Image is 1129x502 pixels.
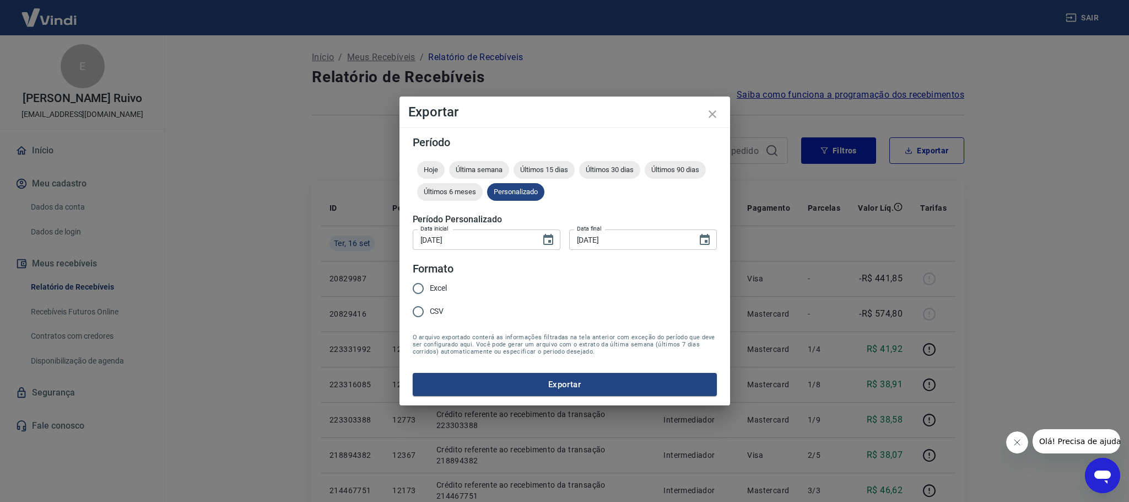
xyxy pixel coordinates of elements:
div: Últimos 30 dias [579,161,640,179]
span: Olá! Precisa de ajuda? [7,8,93,17]
h5: Período [413,137,717,148]
h4: Exportar [408,105,721,119]
span: Últimos 6 meses [417,188,483,196]
h5: Período Personalizado [413,214,717,225]
span: Últimos 90 dias [645,165,706,174]
div: Personalizado [487,183,544,201]
label: Data inicial [420,225,449,233]
button: Exportar [413,373,717,396]
div: Últimos 15 dias [514,161,575,179]
iframe: Botão para abrir a janela de mensagens [1085,458,1120,493]
span: O arquivo exportado conterá as informações filtradas na tela anterior com exceção do período que ... [413,334,717,355]
input: DD/MM/YYYY [569,229,689,250]
div: Últimos 6 meses [417,183,483,201]
span: Personalizado [487,188,544,196]
span: Últimos 15 dias [514,165,575,174]
button: Choose date, selected date is 16 de set de 2025 [537,229,559,251]
legend: Formato [413,261,454,277]
div: Última semana [449,161,509,179]
iframe: Mensagem da empresa [1033,429,1120,453]
iframe: Fechar mensagem [1006,431,1028,453]
span: CSV [430,306,444,317]
button: close [699,101,726,127]
input: DD/MM/YYYY [413,229,533,250]
span: Excel [430,282,447,294]
button: Choose date, selected date is 16 de set de 2025 [694,229,716,251]
span: Hoje [417,165,445,174]
span: Últimos 30 dias [579,165,640,174]
span: Última semana [449,165,509,174]
div: Últimos 90 dias [645,161,706,179]
label: Data final [577,225,602,233]
div: Hoje [417,161,445,179]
